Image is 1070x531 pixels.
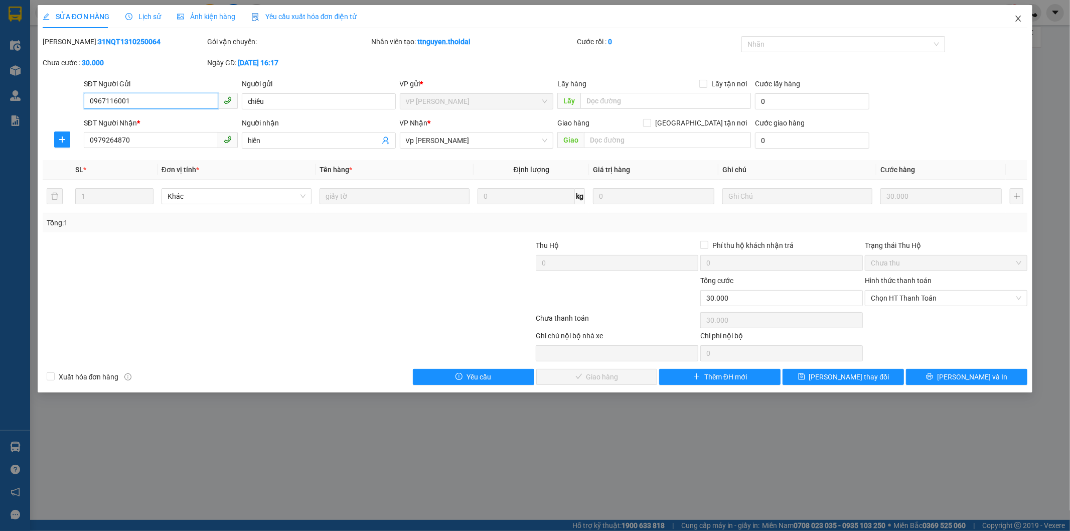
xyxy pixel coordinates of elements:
div: [PERSON_NAME]: [43,36,205,47]
span: Thu Hộ [536,241,559,249]
span: clock-circle [125,13,132,20]
th: Ghi chú [718,160,876,180]
div: Tổng: 1 [47,217,413,228]
span: printer [926,373,933,381]
div: SĐT Người Gửi [84,78,238,89]
span: Xuất hóa đơn hàng [55,371,123,382]
span: Tổng cước [700,277,733,285]
button: exclamation-circleYêu cầu [413,369,534,385]
div: SĐT Người Nhận [84,117,238,128]
span: Chọn HT Thanh Toán [871,291,1021,306]
label: Hình thức thanh toán [865,277,932,285]
div: Ghi chú nội bộ nhà xe [536,330,698,345]
div: Người nhận [242,117,396,128]
span: VP Nguyễn Quốc Trị [406,94,548,109]
div: Trạng thái Thu Hộ [865,240,1027,251]
span: Vp Lê Hoàn [406,133,548,148]
span: phone [224,136,232,144]
input: Ghi Chú [722,188,872,204]
span: picture [177,13,184,20]
label: Cước giao hàng [755,119,805,127]
span: exclamation-circle [455,373,463,381]
button: checkGiao hàng [536,369,658,385]
span: Khác [168,189,305,204]
input: Cước giao hàng [755,132,869,149]
span: Chưa thu [871,255,1021,271]
span: kg [575,188,585,204]
span: Lấy tận nơi [707,78,751,89]
span: plus [693,373,700,381]
span: Định lượng [514,166,549,174]
button: plus [1010,188,1023,204]
span: Lịch sử [125,13,161,21]
span: save [798,373,805,381]
span: VP Nhận [400,119,428,127]
span: [GEOGRAPHIC_DATA] tận nơi [651,117,751,128]
input: Dọc đường [584,132,751,148]
div: Chưa cước : [43,57,205,68]
img: icon [251,13,259,21]
span: Phí thu hộ khách nhận trả [708,240,798,251]
div: VP gửi [400,78,554,89]
b: 31NQT1310250064 [98,38,161,46]
label: Cước lấy hàng [755,80,800,88]
button: plus [54,131,70,148]
span: Cước hàng [880,166,915,174]
input: 0 [593,188,714,204]
span: Tên hàng [320,166,352,174]
span: Giá trị hàng [593,166,630,174]
div: Nhân viên tạo: [372,36,575,47]
span: Lấy [557,93,580,109]
span: edit [43,13,50,20]
span: phone [224,96,232,104]
span: info-circle [124,373,131,380]
span: Ảnh kiện hàng [177,13,235,21]
div: Ngày GD: [207,57,370,68]
b: [DATE] 16:17 [238,59,278,67]
span: Thêm ĐH mới [704,371,747,382]
button: delete [47,188,63,204]
input: VD: Bàn, Ghế [320,188,470,204]
div: Cước rồi : [577,36,739,47]
span: SL [75,166,83,174]
b: 30.000 [82,59,104,67]
span: close [1014,15,1022,23]
input: Cước lấy hàng [755,93,869,109]
span: Yêu cầu [467,371,491,382]
span: [PERSON_NAME] thay đổi [809,371,889,382]
button: Close [1004,5,1032,33]
input: 0 [880,188,1002,204]
span: Giao hàng [557,119,589,127]
span: Giao [557,132,584,148]
input: Dọc đường [580,93,751,109]
span: [PERSON_NAME] và In [937,371,1007,382]
span: user-add [382,137,390,145]
span: Đơn vị tính [162,166,199,174]
div: Chưa thanh toán [535,313,700,330]
div: Người gửi [242,78,396,89]
div: Chi phí nội bộ [700,330,863,345]
span: plus [55,136,70,144]
button: save[PERSON_NAME] thay đổi [783,369,904,385]
div: Gói vận chuyển: [207,36,370,47]
span: Lấy hàng [557,80,586,88]
b: ttnguyen.thoidai [418,38,471,46]
b: 0 [608,38,612,46]
span: SỬA ĐƠN HÀNG [43,13,109,21]
button: plusThêm ĐH mới [659,369,781,385]
span: Yêu cầu xuất hóa đơn điện tử [251,13,357,21]
button: printer[PERSON_NAME] và In [906,369,1027,385]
